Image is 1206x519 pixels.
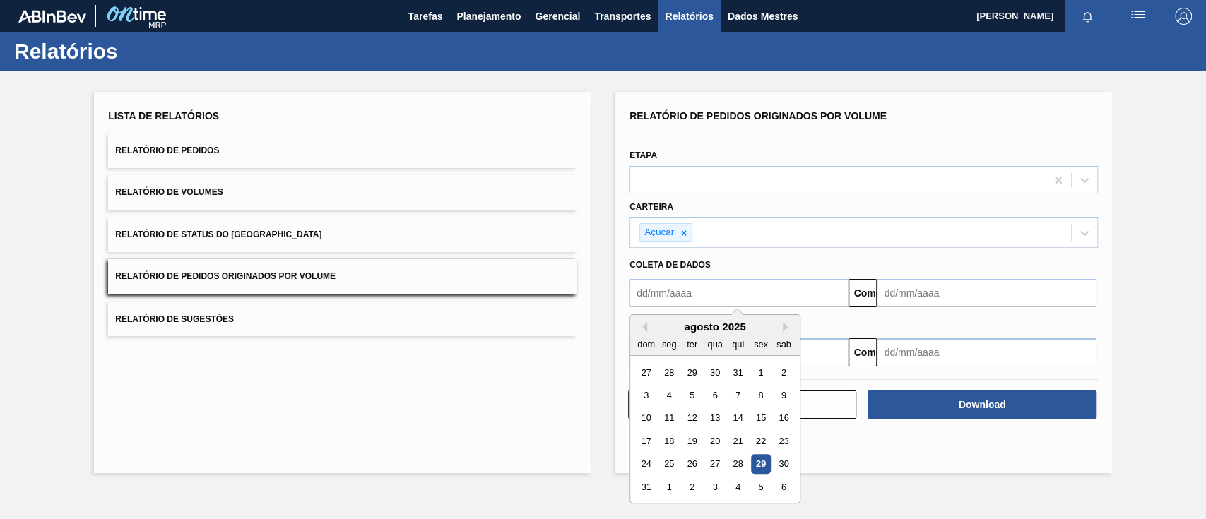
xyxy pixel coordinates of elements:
[108,259,577,294] button: Relatório de Pedidos Originados por Volume
[108,217,577,252] button: Relatório de Status do [GEOGRAPHIC_DATA]
[108,302,577,336] button: Relatório de Sugestões
[705,477,724,496] div: Choose quarta-feira, 3 de setembro de 2025
[682,477,702,496] div: Choose terça-feira, 2 de setembro de 2025
[705,431,724,451] div: Choose quarta-feira, 20 de agosto de 2025
[774,409,793,428] div: Choose sábado, 16 de agosto de 2025
[682,409,702,428] div: Choose terça-feira, 12 de agosto de 2025
[849,338,877,366] button: Comeu
[849,279,877,307] button: Comeu
[728,11,798,22] font: Dados Mestres
[853,347,887,358] font: Comeu
[108,110,219,121] font: Lista de Relatórios
[14,40,118,63] font: Relatórios
[877,338,1096,366] input: dd/mm/aaaa
[637,386,656,405] div: Choose domingo, 3 de agosto de 2025
[751,455,770,474] div: Choose sexta-feira, 29 de agosto de 2025
[705,409,724,428] div: Choose quarta-feira, 13 de agosto de 2025
[705,335,724,354] div: qua
[853,287,887,299] font: Comeu
[629,279,849,307] input: dd/mm/aaaa
[18,10,86,23] img: TNhmsLtSVTkK8tSr43FrP2fwEKptu5GPRR3wAAAABJRU5ErkJggg==
[751,363,770,382] div: Choose sexta-feira, 1 de agosto de 2025
[660,477,679,496] div: Choose segunda-feira, 1 de setembro de 2025
[115,272,336,282] font: Relatório de Pedidos Originados por Volume
[108,133,577,168] button: Relatório de Pedidos
[682,335,702,354] div: ter
[728,409,747,428] div: Choose quinta-feira, 14 de agosto de 2025
[705,363,724,382] div: Choose quarta-feira, 30 de julho de 2025
[660,409,679,428] div: Choose segunda-feira, 11 de agosto de 2025
[868,390,1096,419] button: Download
[629,150,657,160] font: Etapa
[535,11,580,22] font: Gerencial
[774,386,793,405] div: Choose sábado, 9 de agosto de 2025
[705,386,724,405] div: Choose quarta-feira, 6 de agosto de 2025
[751,335,770,354] div: sex
[774,431,793,451] div: Choose sábado, 23 de agosto de 2025
[115,188,223,198] font: Relatório de Volumes
[783,322,793,332] button: Next Month
[976,11,1053,21] font: [PERSON_NAME]
[728,477,747,496] div: Choose quinta-feira, 4 de setembro de 2025
[751,386,770,405] div: Choose sexta-feira, 8 de agosto de 2025
[751,477,770,496] div: Choose sexta-feira, 5 de setembro de 2025
[660,431,679,451] div: Choose segunda-feira, 18 de agosto de 2025
[959,399,1006,410] font: Download
[629,202,673,212] font: Carteira
[115,229,321,239] font: Relatório de Status do [GEOGRAPHIC_DATA]
[660,363,679,382] div: Choose segunda-feira, 28 de julho de 2025
[660,335,679,354] div: seg
[594,11,651,22] font: Transportes
[634,361,795,499] div: month 2025-08
[774,477,793,496] div: Choose sábado, 6 de setembro de 2025
[728,363,747,382] div: Choose quinta-feira, 31 de julho de 2025
[728,386,747,405] div: Choose quinta-feira, 7 de agosto de 2025
[682,386,702,405] div: Choose terça-feira, 5 de agosto de 2025
[115,314,234,323] font: Relatório de Sugestões
[774,335,793,354] div: sab
[630,321,800,333] div: agosto 2025
[660,455,679,474] div: Choose segunda-feira, 25 de agosto de 2025
[682,455,702,474] div: Choose terça-feira, 26 de agosto de 2025
[728,335,747,354] div: qui
[751,431,770,451] div: Choose sexta-feira, 22 de agosto de 2025
[637,431,656,451] div: Choose domingo, 17 de agosto de 2025
[751,409,770,428] div: Choose sexta-feira, 15 de agosto de 2025
[1175,8,1192,25] img: Sair
[637,477,656,496] div: Choose domingo, 31 de agosto de 2025
[682,431,702,451] div: Choose terça-feira, 19 de agosto de 2025
[628,390,856,419] button: Limpar
[108,175,577,210] button: Relatório de Volumes
[774,455,793,474] div: Choose sábado, 30 de agosto de 2025
[660,386,679,405] div: Choose segunda-feira, 4 de agosto de 2025
[682,363,702,382] div: Choose terça-feira, 29 de julho de 2025
[1065,6,1110,26] button: Notificações
[456,11,521,22] font: Planejamento
[877,279,1096,307] input: dd/mm/aaaa
[637,363,656,382] div: Choose domingo, 27 de julho de 2025
[728,431,747,451] div: Choose quinta-feira, 21 de agosto de 2025
[644,227,674,237] font: Açúcar
[408,11,443,22] font: Tarefas
[115,145,219,155] font: Relatório de Pedidos
[1130,8,1147,25] img: ações do usuário
[637,409,656,428] div: Choose domingo, 10 de agosto de 2025
[629,110,887,121] font: Relatório de Pedidos Originados por Volume
[637,335,656,354] div: dom
[637,322,647,332] button: Previous Month
[705,455,724,474] div: Choose quarta-feira, 27 de agosto de 2025
[728,455,747,474] div: Choose quinta-feira, 28 de agosto de 2025
[629,260,711,270] font: Coleta de dados
[774,363,793,382] div: Choose sábado, 2 de agosto de 2025
[665,11,713,22] font: Relatórios
[637,455,656,474] div: Choose domingo, 24 de agosto de 2025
